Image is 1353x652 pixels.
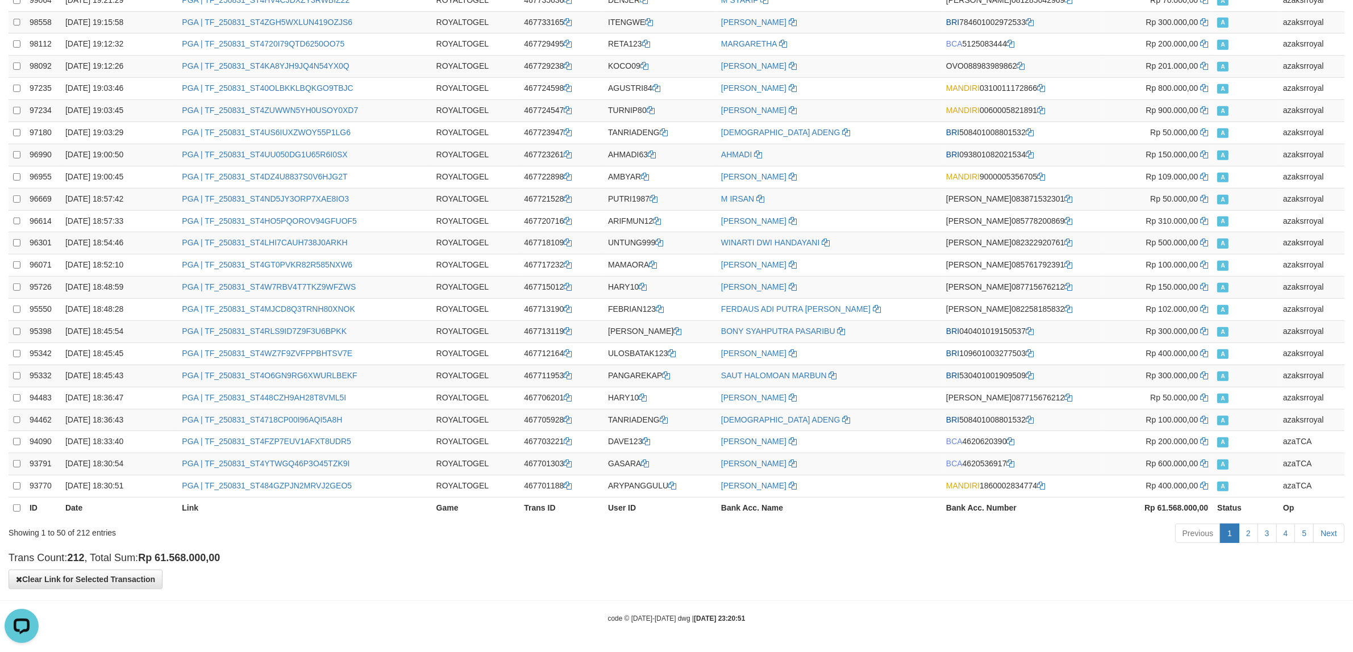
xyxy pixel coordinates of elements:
[946,415,959,424] span: BRI
[1213,498,1279,519] th: Status
[721,437,786,446] a: [PERSON_NAME]
[1146,39,1198,48] span: Rp 200.000,00
[182,282,356,291] a: PGA | TF_250831_ST4W7RBV4T7TKZ9WFZWS
[603,365,717,387] td: PANGAREKAP
[603,100,717,122] td: TURNIP80
[138,552,220,563] strong: Rp 61.568.000,00
[182,481,352,490] a: PGA | TF_250831_ST484GZPJN2MRVJ2GEO5
[1217,371,1229,381] span: Approved - Marked by azaksrroyal
[61,365,177,387] td: [DATE] 18:45:43
[61,78,177,100] td: [DATE] 19:03:46
[61,11,177,34] td: [DATE] 19:15:58
[946,128,959,137] span: BRI
[432,144,520,166] td: ROYALTOGEL
[603,431,717,453] td: DAVE123
[1146,83,1198,93] span: Rp 800.000,00
[1175,524,1221,543] a: Previous
[1279,166,1344,188] td: azaksrroyal
[182,18,352,27] a: PGA | TF_250831_ST4ZGH5WXLUN419OZJS6
[1146,172,1198,181] span: Rp 109.000,00
[603,122,717,144] td: TANRIADENG
[1279,232,1344,254] td: azaksrroyal
[946,481,980,490] span: MANDIRI
[1279,299,1344,321] td: azaksrroyal
[946,216,1011,225] span: [PERSON_NAME]
[61,277,177,299] td: [DATE] 18:48:59
[25,232,61,254] td: 96301
[519,122,603,144] td: 467723947
[946,393,1011,402] span: [PERSON_NAME]
[61,409,177,431] td: [DATE] 18:36:43
[1217,459,1229,469] span: Approved - Marked by azaTCA
[1146,371,1198,380] span: Rp 300.000,00
[1279,11,1344,34] td: azaksrroyal
[1217,195,1229,204] span: Approved - Marked by azaksrroyal
[946,106,980,115] span: MANDIRI
[519,453,603,475] td: 467701303
[1146,260,1198,269] span: Rp 100.000,00
[182,393,346,402] a: PGA | TF_250831_ST448CZH9AH28T8VML5I
[721,216,786,225] a: [PERSON_NAME]
[25,498,61,519] th: ID
[1279,56,1344,78] td: azaksrroyal
[942,78,1102,100] td: 0310011172866
[942,100,1102,122] td: 0060005821891
[1217,437,1229,447] span: Approved - Marked by azaTCA
[603,188,717,210] td: PUTRI1987
[182,216,357,225] a: PGA | TF_250831_ST4HO5PQOROV94GFUOF5
[432,122,520,144] td: ROYALTOGEL
[519,166,603,188] td: 467722898
[946,194,1011,203] span: [PERSON_NAME]
[519,56,603,78] td: 467729238
[61,342,177,365] td: [DATE] 18:45:45
[721,39,777,48] a: MARGARETHA
[519,365,603,387] td: 467711953
[603,321,717,343] td: [PERSON_NAME]
[1217,173,1229,182] span: Approved - Marked by azaksrroyal
[25,210,61,232] td: 96614
[61,498,177,519] th: Date
[1279,188,1344,210] td: azaksrroyal
[603,254,717,277] td: MAMAORA
[61,431,177,453] td: [DATE] 18:33:40
[942,498,1102,519] th: Bank Acc. Number
[942,254,1102,277] td: 085761792391
[182,83,353,93] a: PGA | TF_250831_ST40OLBKKLBQKGO9TBJC
[519,232,603,254] td: 467718109
[1279,254,1344,277] td: azaksrroyal
[1146,349,1198,358] span: Rp 400.000,00
[182,128,351,137] a: PGA | TF_250831_ST4US6IUXZWOY55P1LG6
[942,277,1102,299] td: 087715676212
[603,387,717,409] td: HARY10
[25,122,61,144] td: 97180
[942,342,1102,365] td: 109601003277503
[1217,394,1229,403] span: Approved - Marked by azaksrroyal
[432,321,520,343] td: ROYALTOGEL
[519,409,603,431] td: 467705928
[942,11,1102,34] td: 784601002972533
[61,210,177,232] td: [DATE] 18:57:33
[182,304,355,314] a: PGA | TF_250831_ST4MJCD8Q3TRNH80XNOK
[721,304,871,314] a: FERDAUS ADI PUTRA [PERSON_NAME]
[432,277,520,299] td: ROYALTOGEL
[432,387,520,409] td: ROYALTOGEL
[1217,106,1229,116] span: Approved - Marked by azaksrroyal
[182,371,357,380] a: PGA | TF_250831_ST4O6GN9RG6XWURLBEKF
[603,34,717,56] td: RETA123
[61,34,177,56] td: [DATE] 19:12:32
[603,277,717,299] td: HARY10
[1146,18,1198,27] span: Rp 300.000,00
[1217,261,1229,270] span: Approved - Marked by azaksrroyal
[25,254,61,277] td: 96071
[721,61,786,70] a: [PERSON_NAME]
[25,78,61,100] td: 97235
[182,260,352,269] a: PGA | TF_250831_ST4GT0PVKR82R585NXW6
[1279,144,1344,166] td: azaksrroyal
[721,459,786,468] a: [PERSON_NAME]
[1150,128,1198,137] span: Rp 50.000,00
[946,83,980,93] span: MANDIRI
[25,188,61,210] td: 96669
[432,498,520,519] th: Game
[519,210,603,232] td: 467720716
[946,282,1011,291] span: [PERSON_NAME]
